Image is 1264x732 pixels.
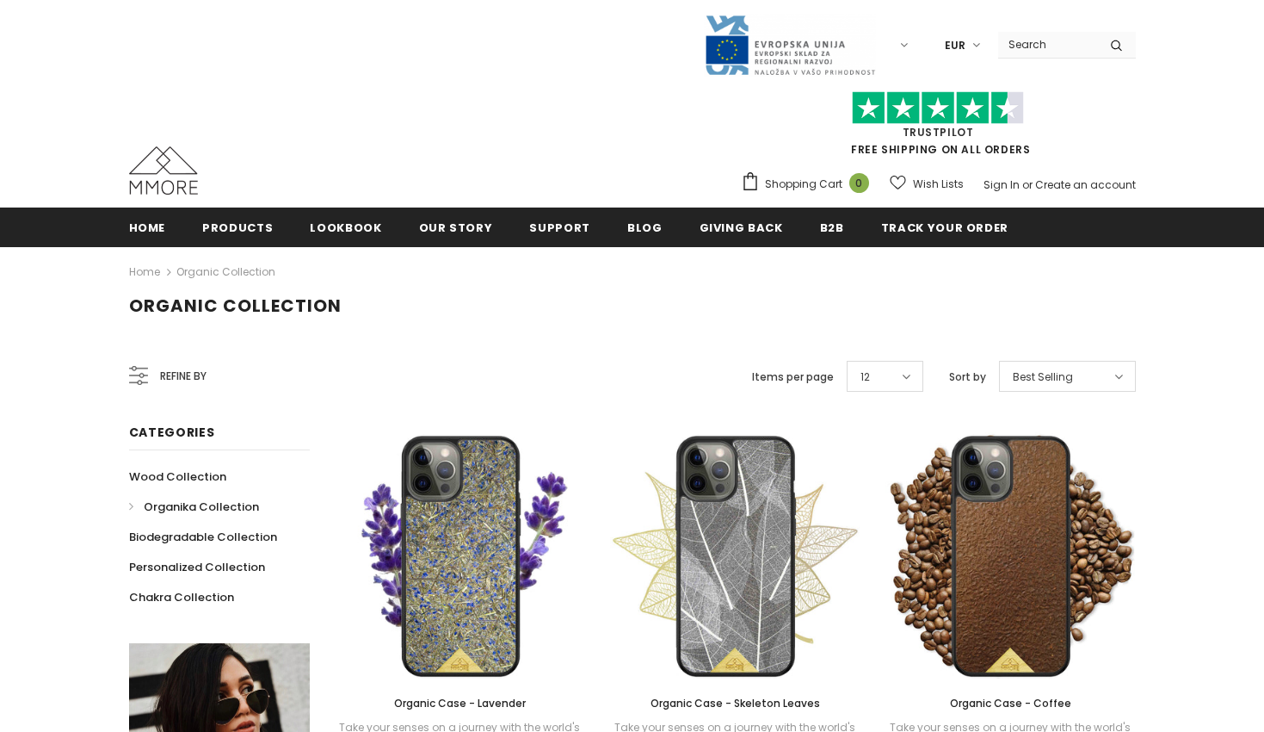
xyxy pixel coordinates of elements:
a: Create an account [1035,177,1136,192]
a: Track your order [881,208,1008,246]
span: Personalized Collection [129,559,265,575]
span: Chakra Collection [129,589,234,605]
span: Our Story [419,220,493,236]
input: Search Site [998,32,1097,57]
span: B2B [820,220,844,236]
a: Home [129,208,166,246]
span: Biodegradable Collection [129,529,277,545]
a: Biodegradable Collection [129,522,277,552]
a: Lookbook [310,208,381,246]
a: Products [202,208,273,246]
a: Organic Case - Coffee [885,694,1135,713]
a: Blog [627,208,663,246]
a: Wood Collection [129,462,226,492]
span: Blog [627,220,663,236]
label: Sort by [949,369,986,386]
a: Sign In [983,177,1020,192]
span: Giving back [700,220,783,236]
span: 12 [860,369,870,386]
span: Best Selling [1013,369,1073,386]
a: Organic Collection [176,264,275,279]
span: EUR [945,37,965,54]
a: Our Story [419,208,493,246]
span: Organic Case - Skeleton Leaves [650,696,820,710]
span: Track your order [881,220,1008,236]
a: Home [129,262,160,282]
span: Organic Case - Coffee [950,696,1071,710]
span: Wish Lists [913,176,964,193]
a: Organic Case - Skeleton Leaves [610,694,860,713]
span: Organika Collection [144,499,259,515]
a: support [529,208,590,246]
span: Organic Collection [129,294,342,318]
span: or [1022,177,1033,192]
a: Trustpilot [903,125,974,140]
span: FREE SHIPPING ON ALL ORDERS [741,99,1136,157]
span: Shopping Cart [765,176,842,193]
span: support [529,220,590,236]
span: Lookbook [310,220,381,236]
span: Categories [129,424,215,441]
a: Shopping Cart 0 [741,171,878,197]
a: Organic Case - Lavender [336,694,585,713]
label: Items per page [752,369,834,386]
a: Wish Lists [890,169,964,199]
img: Trust Pilot Stars [852,91,1024,125]
a: Chakra Collection [129,582,234,612]
a: Organika Collection [129,492,259,522]
img: Javni Razpis [704,14,876,77]
span: Wood Collection [129,468,226,485]
a: Javni Razpis [704,37,876,52]
span: Products [202,220,273,236]
img: MMORE Cases [129,146,198,195]
a: Personalized Collection [129,552,265,582]
span: Home [129,220,166,236]
a: Giving back [700,208,783,246]
span: Refine by [160,367,207,386]
a: B2B [820,208,844,246]
span: 0 [849,173,869,193]
span: Organic Case - Lavender [394,696,526,710]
